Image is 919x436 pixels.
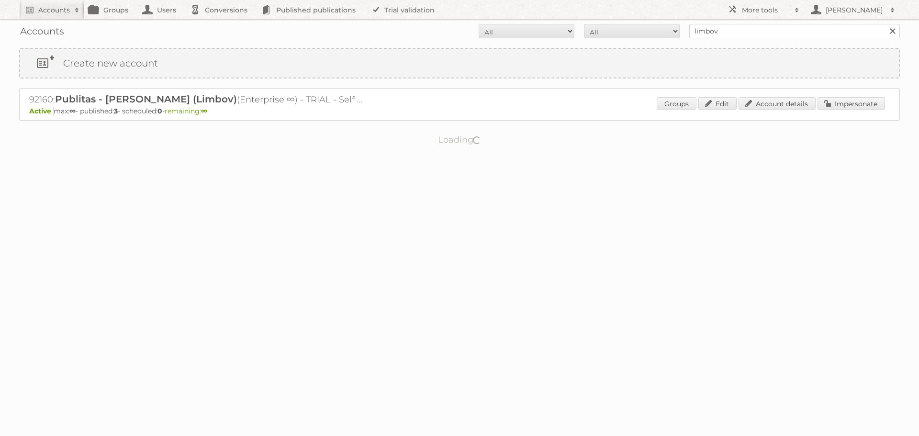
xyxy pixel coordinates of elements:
[20,49,899,78] a: Create new account
[165,107,207,115] span: remaining:
[739,97,816,110] a: Account details
[742,5,790,15] h2: More tools
[201,107,207,115] strong: ∞
[823,5,885,15] h2: [PERSON_NAME]
[657,97,696,110] a: Groups
[69,107,76,115] strong: ∞
[157,107,162,115] strong: 0
[29,93,364,106] h2: 92160: (Enterprise ∞) - TRIAL - Self Service
[818,97,885,110] a: Impersonate
[29,107,54,115] span: Active
[698,97,737,110] a: Edit
[114,107,118,115] strong: 3
[408,130,512,149] p: Loading
[38,5,70,15] h2: Accounts
[29,107,890,115] p: max: - published: - scheduled: -
[55,93,237,105] span: Publitas - [PERSON_NAME] (Limbov)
